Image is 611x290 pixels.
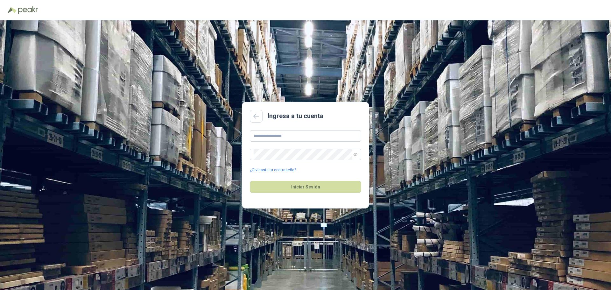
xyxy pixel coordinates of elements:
span: eye-invisible [354,152,357,156]
a: ¿Olvidaste tu contraseña? [250,167,296,173]
button: Iniciar Sesión [250,181,361,193]
h2: Ingresa a tu cuenta [268,111,323,121]
img: Peakr [18,6,38,14]
img: Logo [8,7,17,13]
